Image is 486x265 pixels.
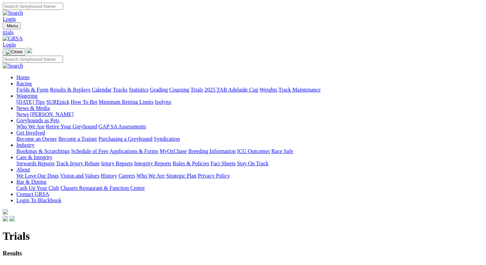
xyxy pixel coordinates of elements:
[237,161,268,166] a: Stay On Track
[113,87,128,93] a: Tracks
[188,148,236,154] a: Breeding Information
[16,167,30,172] a: About
[16,105,50,111] a: News & Media
[3,56,63,63] input: Search
[204,87,258,93] a: 2025 TAB Adelaide Cup
[109,148,158,154] a: Applications & Forms
[3,216,8,221] img: facebook.svg
[260,87,277,93] a: Weights
[16,81,32,86] a: Racing
[16,99,45,105] a: [DATE] Tips
[16,148,483,154] div: Industry
[279,87,321,93] a: Track Maintenance
[16,179,46,185] a: Bar & Dining
[30,111,73,117] a: [PERSON_NAME]
[16,173,59,179] a: We Love Our Dogs
[3,42,16,47] a: Login
[211,161,236,166] a: Fact Sheets
[16,173,483,179] div: About
[169,87,189,93] a: Coursing
[16,117,59,123] a: Greyhounds as Pets
[16,124,483,130] div: Greyhounds as Pets
[101,173,117,179] a: History
[16,197,61,203] a: Login To Blackbook
[16,124,45,129] a: Who We Are
[3,3,63,10] input: Search
[134,161,171,166] a: Integrity Reports
[136,173,165,179] a: Who We Are
[5,49,23,55] img: Close
[3,63,23,69] img: Search
[56,161,100,166] a: Track Injury Rebate
[50,87,90,93] a: Results & Replays
[154,136,180,142] a: Syndication
[101,161,133,166] a: Injury Reports
[3,209,8,214] img: logo-grsa-white.png
[7,23,18,28] span: Menu
[16,87,483,93] div: Racing
[99,124,146,129] a: GAP SA Assessments
[60,185,145,191] a: Chasers Restaurant & Function Centre
[99,99,153,105] a: Minimum Betting Limits
[16,161,55,166] a: Stewards Reports
[46,99,69,105] a: SUREpick
[155,99,171,105] a: Isolynx
[16,93,38,99] a: Wagering
[27,48,32,53] img: logo-grsa-white.png
[16,136,57,142] a: Become an Owner
[16,161,483,167] div: Care & Integrity
[118,173,135,179] a: Careers
[58,136,97,142] a: Become a Trainer
[237,148,270,154] a: ICG Outcomes
[3,36,23,42] img: GRSA
[16,154,53,160] a: Care & Integrity
[60,173,99,179] a: Vision and Values
[16,142,34,148] a: Industry
[3,48,25,56] button: Toggle navigation
[173,161,209,166] a: Rules & Policies
[271,148,293,154] a: Race Safe
[16,185,59,191] a: Cash Up Your Club
[16,87,48,93] a: Fields & Form
[3,10,23,16] img: Search
[3,29,483,36] a: trials
[16,99,483,105] div: Wagering
[46,124,97,129] a: Retire Your Greyhound
[190,87,203,93] a: Trials
[166,173,196,179] a: Strategic Plan
[198,173,230,179] a: Privacy Policy
[160,148,187,154] a: MyOzChase
[92,87,112,93] a: Calendar
[16,185,483,191] div: Bar & Dining
[150,87,168,93] a: Grading
[3,230,483,242] h1: Trials
[10,216,15,221] img: twitter.svg
[16,191,49,197] a: Contact GRSA
[16,111,483,117] div: News & Media
[129,87,149,93] a: Statistics
[71,99,98,105] a: How To Bet
[3,16,16,22] a: Login
[71,148,108,154] a: Schedule of Fees
[16,148,70,154] a: Bookings & Scratchings
[99,136,152,142] a: Purchasing a Greyhound
[3,250,22,257] strong: Results
[16,111,29,117] a: News
[16,136,483,142] div: Get Involved
[16,74,30,80] a: Home
[16,130,45,136] a: Get Involved
[3,22,21,29] button: Toggle navigation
